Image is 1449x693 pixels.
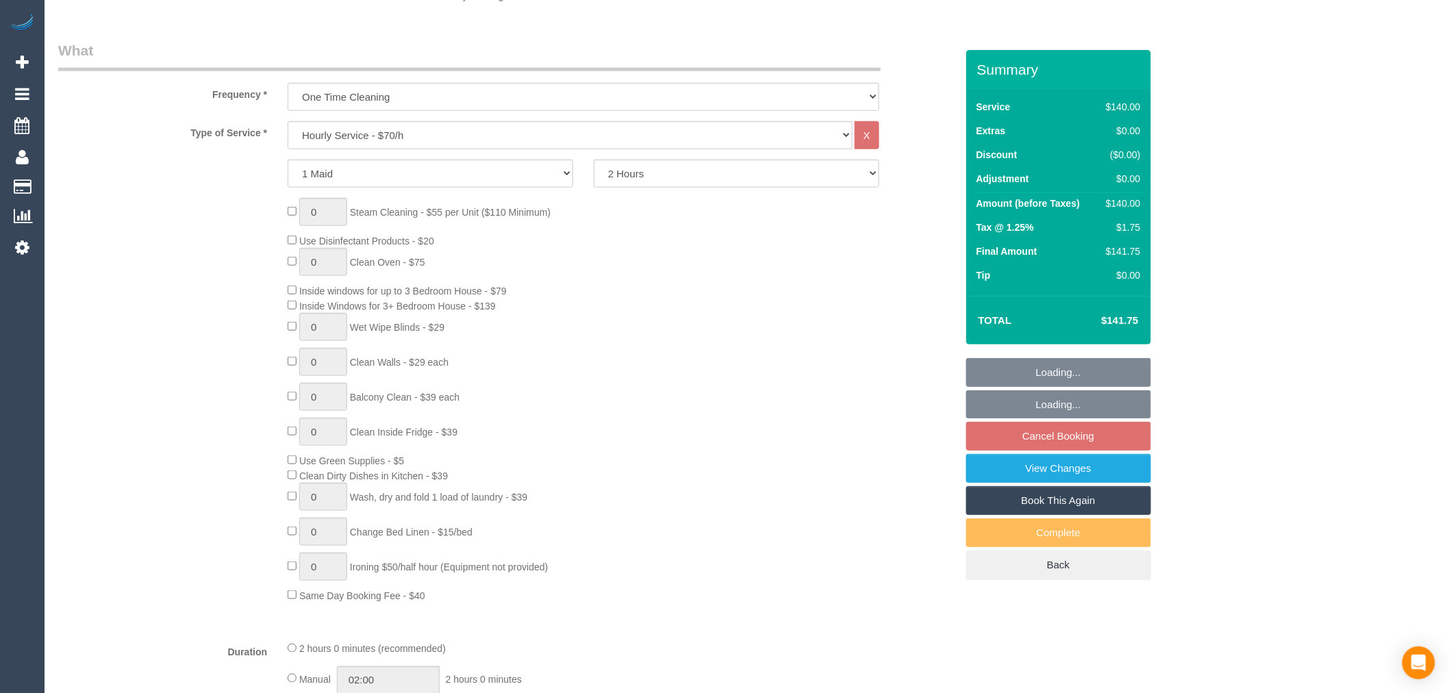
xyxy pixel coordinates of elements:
[1100,124,1140,138] div: $0.00
[966,454,1151,483] a: View Changes
[350,207,551,218] span: Steam Cleaning - $55 per Unit ($110 Minimum)
[977,172,1029,186] label: Adjustment
[350,427,457,438] span: Clean Inside Fridge - $39
[977,100,1011,114] label: Service
[299,674,331,685] span: Manual
[350,322,444,333] span: Wet Wipe Blinds - $29
[350,562,549,572] span: Ironing $50/half hour (Equipment not provided)
[1060,315,1138,327] h4: $141.75
[48,121,277,140] label: Type of Service *
[1100,268,1140,282] div: $0.00
[350,357,449,368] span: Clean Walls - $29 each
[979,314,1012,326] strong: Total
[1100,220,1140,234] div: $1.75
[299,470,448,481] span: Clean Dirty Dishes in Kitchen - $39
[446,674,522,685] span: 2 hours 0 minutes
[299,455,404,466] span: Use Green Supplies - $5
[48,83,277,101] label: Frequency *
[48,641,277,659] label: Duration
[977,197,1080,210] label: Amount (before Taxes)
[350,392,459,403] span: Balcony Clean - $39 each
[1100,148,1140,162] div: ($0.00)
[299,286,507,297] span: Inside windows for up to 3 Bedroom House - $79
[977,220,1034,234] label: Tax @ 1.25%
[977,244,1037,258] label: Final Amount
[1100,172,1140,186] div: $0.00
[299,644,446,655] span: 2 hours 0 minutes (recommended)
[8,14,36,33] img: Automaid Logo
[1100,197,1140,210] div: $140.00
[299,236,434,247] span: Use Disinfectant Products - $20
[350,257,425,268] span: Clean Oven - $75
[1100,244,1140,258] div: $141.75
[977,148,1018,162] label: Discount
[299,301,496,312] span: Inside Windows for 3+ Bedroom House - $139
[977,62,1144,77] h3: Summary
[977,124,1006,138] label: Extras
[350,527,473,538] span: Change Bed Linen - $15/bed
[299,590,425,601] span: Same Day Booking Fee - $40
[1402,646,1435,679] div: Open Intercom Messenger
[1100,100,1140,114] div: $140.00
[977,268,991,282] label: Tip
[966,551,1151,579] a: Back
[58,40,881,71] legend: What
[350,492,527,503] span: Wash, dry and fold 1 load of laundry - $39
[966,486,1151,515] a: Book This Again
